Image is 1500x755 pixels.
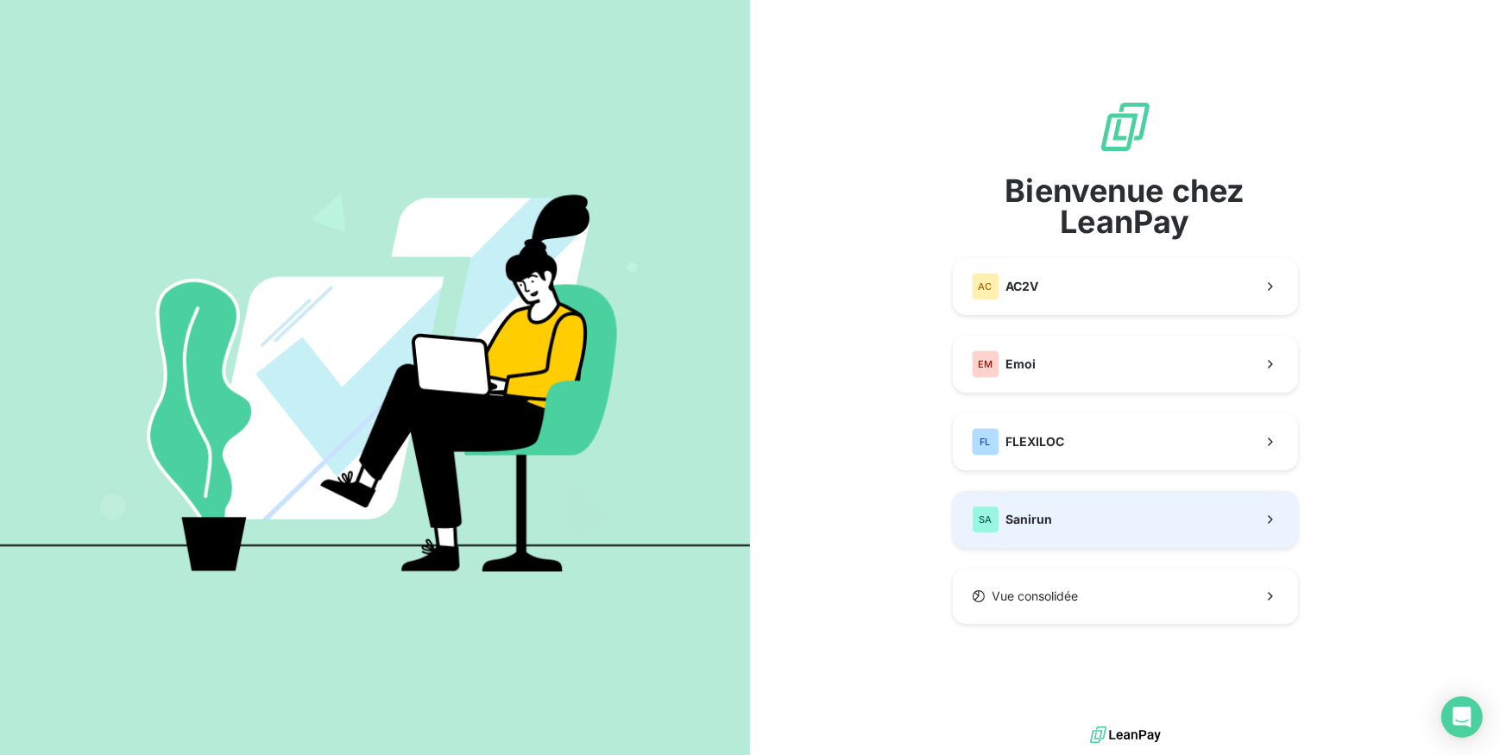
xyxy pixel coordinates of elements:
button: ACAC2V [953,258,1298,315]
div: EM [972,350,999,378]
span: Vue consolidée [993,588,1079,605]
button: FLFLEXILOC [953,413,1298,470]
div: Open Intercom Messenger [1441,696,1483,738]
span: FLEXILOC [1006,433,1065,450]
div: FL [972,428,999,456]
button: SASanirun [953,491,1298,548]
span: Emoi [1006,355,1037,373]
span: Bienvenue chez LeanPay [953,175,1298,237]
img: logo [1090,722,1161,748]
button: Vue consolidée [953,569,1298,624]
span: AC2V [1006,278,1039,295]
img: logo sigle [1098,99,1153,154]
span: Sanirun [1006,511,1053,528]
div: SA [972,506,999,533]
div: AC [972,273,999,300]
button: EMEmoi [953,336,1298,393]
